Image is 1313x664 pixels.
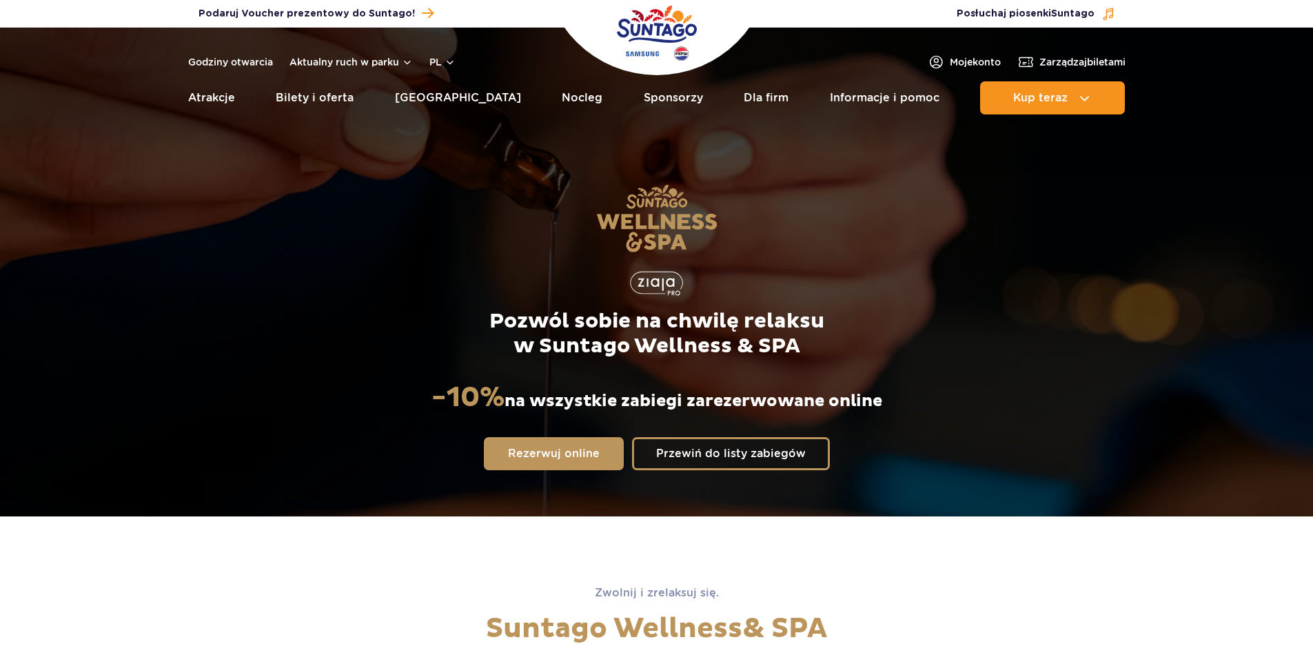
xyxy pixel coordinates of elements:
[830,81,939,114] a: Informacje i pomoc
[484,437,624,470] a: Rezerwuj online
[595,586,719,599] span: Zwolnij i zrelaksuj się.
[289,57,413,68] button: Aktualny ruch w parku
[431,381,882,415] p: na wszystkie zabiegi zarezerwowane online
[188,55,273,69] a: Godziny otwarcia
[188,81,235,114] a: Atrakcje
[199,4,434,23] a: Podaruj Voucher prezentowy do Suntago!
[562,81,602,114] a: Nocleg
[1013,92,1068,104] span: Kup teraz
[1051,9,1095,19] span: Suntago
[744,81,788,114] a: Dla firm
[431,381,505,415] strong: -10%
[276,81,354,114] a: Bilety i oferta
[508,448,600,459] span: Rezerwuj online
[199,7,415,21] span: Podaruj Voucher prezentowy do Suntago!
[431,309,882,359] p: Pozwól sobie na chwilę relaksu w Suntago Wellness & SPA
[656,448,806,459] span: Przewiń do listy zabiegów
[486,612,827,646] span: Suntago Wellness & SPA
[928,54,1001,70] a: Mojekonto
[980,81,1125,114] button: Kup teraz
[1039,55,1126,69] span: Zarządzaj biletami
[957,7,1115,21] button: Posłuchaj piosenkiSuntago
[429,55,456,69] button: pl
[644,81,703,114] a: Sponsorzy
[596,184,717,252] img: Suntago Wellness & SPA
[632,437,830,470] a: Przewiń do listy zabiegów
[395,81,521,114] a: [GEOGRAPHIC_DATA]
[950,55,1001,69] span: Moje konto
[957,7,1095,21] span: Posłuchaj piosenki
[1017,54,1126,70] a: Zarządzajbiletami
